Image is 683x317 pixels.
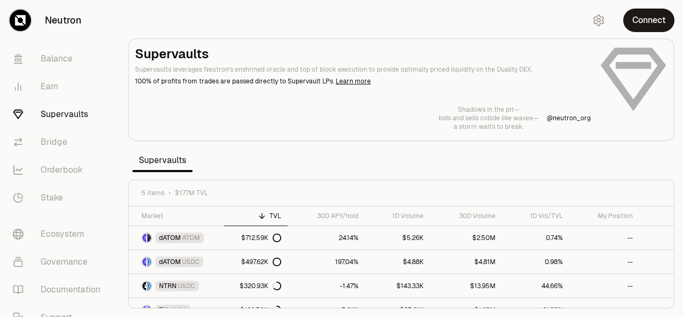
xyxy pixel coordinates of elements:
[135,45,591,63] h2: Supervaults
[4,128,115,156] a: Bridge
[135,76,591,86] p: 100% of profits from trades are passed directly to Supervault LPs.
[547,114,591,122] a: @neutron_org
[129,274,224,298] a: NTRN LogoUSDC LogoNTRNUSDC
[141,189,164,197] span: 5 items
[182,258,200,266] span: USDC
[430,274,502,298] a: $13.95M
[159,234,181,242] span: dATOM
[159,258,181,266] span: dATOM
[147,234,151,242] img: ATOM Logo
[147,282,151,290] img: USDC Logo
[178,282,195,290] span: USDC
[623,9,674,32] button: Connect
[129,250,224,274] a: dATOM LogoUSDC LogodATOMUSDC
[430,250,502,274] a: $4.81M
[4,184,115,212] a: Stake
[240,282,281,290] div: $320.93K
[241,234,281,242] div: $712.59K
[240,306,281,314] div: $166.50K
[365,250,431,274] a: $4.88K
[502,226,569,250] a: 0.74%
[576,212,633,220] div: My Position
[159,282,177,290] span: NTRN
[288,250,365,274] a: 197.04%
[132,150,193,171] span: Supervaults
[336,77,371,86] a: Learn more
[142,306,146,314] img: TIA Logo
[231,212,281,220] div: TVL
[159,306,169,314] span: TIA
[439,105,538,131] a: Shadows in the pit—bids and sells collide like waves—a storm waits to break.
[365,274,431,298] a: $143.33K
[288,226,365,250] a: 24.14%
[224,250,288,274] a: $497.62K
[439,122,538,131] p: a storm waits to break.
[4,73,115,100] a: Earn
[175,189,208,197] span: $1.77M TVL
[224,274,288,298] a: $320.93K
[170,306,187,314] span: USDC
[569,274,639,298] a: --
[547,114,591,122] p: @ neutron_org
[436,212,495,220] div: 30D Volume
[4,100,115,128] a: Supervaults
[135,65,591,74] p: Supervaults leverages Neutron's enshrined oracle and top of block execution to provide optimally ...
[4,220,115,248] a: Ecosystem
[430,226,502,250] a: $2.50M
[288,274,365,298] a: -1.47%
[509,212,563,220] div: 1D Vol/TVL
[129,226,224,250] a: dATOM LogoATOM LogodATOMATOM
[142,282,146,290] img: NTRN Logo
[439,105,538,114] p: Shadows in the pit—
[569,226,639,250] a: --
[142,234,146,242] img: dATOM Logo
[241,258,281,266] div: $497.62K
[4,248,115,276] a: Governance
[4,45,115,73] a: Balance
[4,276,115,304] a: Documentation
[439,114,538,122] p: bids and sells collide like waves—
[4,156,115,184] a: Orderbook
[294,212,359,220] div: 30D APY/hold
[182,234,200,242] span: ATOM
[569,250,639,274] a: --
[147,306,151,314] img: USDC Logo
[224,226,288,250] a: $712.59K
[502,250,569,274] a: 0.98%
[142,258,146,266] img: dATOM Logo
[365,226,431,250] a: $5.26K
[371,212,424,220] div: 1D Volume
[141,212,218,220] div: Market
[502,274,569,298] a: 44.66%
[147,258,151,266] img: USDC Logo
